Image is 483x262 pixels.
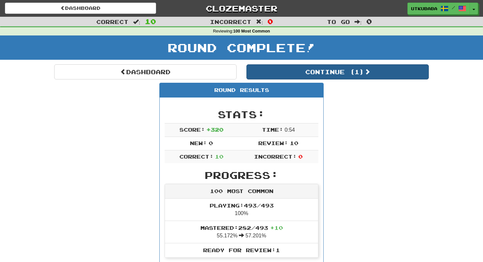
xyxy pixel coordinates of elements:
[215,153,223,160] span: 10
[5,3,156,14] a: Dashboard
[366,17,372,25] span: 0
[179,126,205,133] span: Score:
[327,18,350,25] span: To go
[254,153,297,160] span: Incorrect:
[267,17,273,25] span: 0
[133,19,140,25] span: :
[54,64,237,79] a: Dashboard
[160,83,323,98] div: Round Results
[165,109,318,120] h2: Stats:
[96,18,128,25] span: Correct
[209,140,213,146] span: 0
[190,140,207,146] span: New:
[2,41,481,54] h1: Round Complete!
[270,225,283,231] span: + 10
[262,126,283,133] span: Time:
[258,140,288,146] span: Review:
[200,225,283,231] span: Mastered: 282 / 493
[246,64,429,79] button: Continue (1)
[355,19,362,25] span: :
[452,5,455,10] span: /
[165,221,318,243] li: 55.172% 57.201%
[411,6,437,11] span: utkubaba
[256,19,263,25] span: :
[203,247,280,253] span: Ready for Review: 1
[233,29,270,33] strong: 100 Most Common
[145,17,156,25] span: 10
[290,140,298,146] span: 10
[285,127,295,133] span: 0 : 54
[179,153,214,160] span: Correct:
[165,199,318,221] li: 100%
[165,170,318,181] h2: Progress:
[298,153,303,160] span: 0
[206,126,223,133] span: + 320
[407,3,470,14] a: utkubaba /
[210,18,251,25] span: Incorrect
[165,184,318,199] div: 100 Most Common
[166,3,317,14] a: Clozemaster
[210,202,274,208] span: Playing: 493 / 493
